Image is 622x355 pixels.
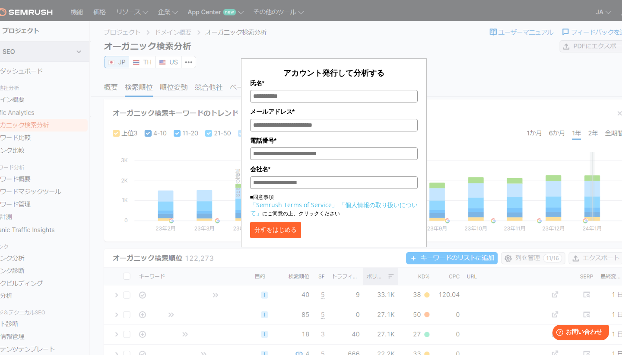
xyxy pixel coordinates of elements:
label: 電話番号* [250,136,418,145]
iframe: Help widget launcher [545,321,612,345]
a: 「個人情報の取り扱いについて」 [250,201,418,217]
span: アカウント発行して分析する [283,67,384,78]
label: メールアドレス* [250,107,418,116]
a: 「Semrush Terms of Service」 [250,201,338,209]
button: 分析をはじめる [250,222,301,238]
p: ■同意事項 にご同意の上、クリックください [250,193,418,217]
